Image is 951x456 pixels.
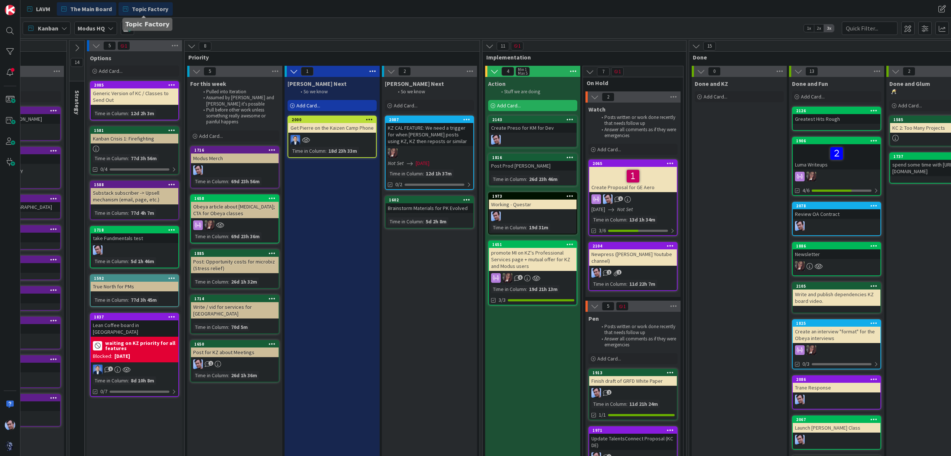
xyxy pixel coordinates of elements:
[793,320,880,327] div: 1825
[199,95,278,107] li: Assumed by [PERSON_NAME] and [PERSON_NAME] it's possible
[589,194,677,204] div: JB
[91,88,178,105] div: Generic Version of KC / Classes to Send Out
[796,321,880,326] div: 1825
[385,80,444,87] span: Toni Next
[91,181,178,188] div: 1588
[386,203,473,213] div: Brainstorm Materials for PK Evolved
[91,127,178,143] div: 1581Kanban Crisis 1: Firefighting
[491,211,501,221] img: JB
[129,209,156,217] div: 77d 4h 7m
[388,160,404,166] i: Not Set
[94,276,178,281] div: 1592
[589,160,677,192] div: 2065Create Proposal for GE Aero
[91,227,178,243] div: 1718take Fundmentals test
[617,270,621,275] span: 1
[814,25,824,32] span: 2x
[793,172,880,181] div: TD
[801,93,825,100] span: Add Card...
[703,42,716,51] span: 15
[291,147,325,155] div: Time in Column
[793,320,880,343] div: 1825Create an interview "format" for the Obeya interviews
[611,67,624,76] span: 1
[497,89,576,95] li: Stuff we are doing
[5,420,15,430] img: JB
[793,107,880,124] div: 2126Greatest Hits Rough
[589,369,677,376] div: 1913
[793,249,880,259] div: Newsletter
[193,359,203,369] img: JB
[593,161,677,166] div: 2065
[191,257,279,273] div: Post: Opportunity costs for microbiz (Stress relief)
[205,220,214,230] img: TD
[199,42,211,51] span: 8
[591,280,626,288] div: Time in Column
[793,327,880,343] div: Create an interview "format" for the Obeya interviews
[796,203,880,208] div: 2078
[91,245,178,255] div: JB
[190,80,226,87] span: For this week
[489,241,577,271] div: 1651promote MI on KZ's Professional Services page + mutual offer for KZ and Modus users
[589,369,677,386] div: 1913Finish draft of GRFD White Paper
[93,154,128,162] div: Time in Column
[489,116,577,123] div: 2143
[591,388,601,398] img: JB
[199,107,278,125] li: Pull before other work unless something really awesome or painful happens
[288,116,376,133] div: 2000Get Pierre on the Kaizen Camp Phone
[386,116,473,123] div: 2087
[291,135,300,145] img: DP
[793,114,880,124] div: Greatest Hits Rough
[93,296,128,304] div: Time in Column
[325,147,327,155] span: :
[93,352,112,360] div: Blocked:
[5,441,15,451] img: avatar
[793,243,880,249] div: 1886
[288,80,347,87] span: Jim Next
[526,285,527,293] span: :
[36,4,50,13] span: LAVM
[424,217,448,226] div: 5d 2h 8m
[518,71,528,75] div: Max 5
[793,290,880,306] div: Write and publish dependencies KZ board video.
[489,211,577,221] div: JB
[597,127,676,139] li: Answer all comments as if they were emergencies
[71,58,83,67] span: 14
[526,223,527,232] span: :
[587,79,674,87] span: On Hold
[129,154,159,162] div: 77d 3h 56m
[91,82,178,88] div: 2085
[191,295,279,318] div: 1714Write / vid for services for [GEOGRAPHIC_DATA]
[292,117,376,122] div: 2000
[793,283,880,306] div: 2105Write and publish dependencies KZ board video.
[388,169,423,178] div: Time in Column
[626,280,627,288] span: :
[597,336,676,348] li: Answer all comments as if they were emergencies
[91,127,178,134] div: 1581
[199,133,223,139] span: Add Card...
[492,155,577,160] div: 1816
[129,257,156,265] div: 5d 1h 46m
[597,114,676,127] li: Posts written or work done recently that needs follow up
[589,167,677,192] div: Create Proposal for GE Aero
[802,187,809,194] span: 4/6
[132,4,168,13] span: Topic Factory
[91,275,178,282] div: 1592
[617,206,633,213] i: Not Set
[423,169,424,178] span: :
[793,107,880,114] div: 2126
[806,345,816,355] img: TD
[793,435,880,444] div: JB
[398,67,411,76] span: 2
[191,295,279,302] div: 1714
[91,314,178,320] div: 1837
[591,206,605,213] span: [DATE]
[597,67,610,76] span: 7
[389,117,473,122] div: 2087
[20,168,23,175] div: Y
[191,250,279,257] div: 1885
[795,435,805,444] img: JB
[591,268,601,278] img: JB
[91,181,178,204] div: 1588Substack subscriber -> Upsell mechanism (email, page, etc.)
[796,284,880,289] div: 2105
[93,245,103,255] img: JB
[903,67,915,76] span: 2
